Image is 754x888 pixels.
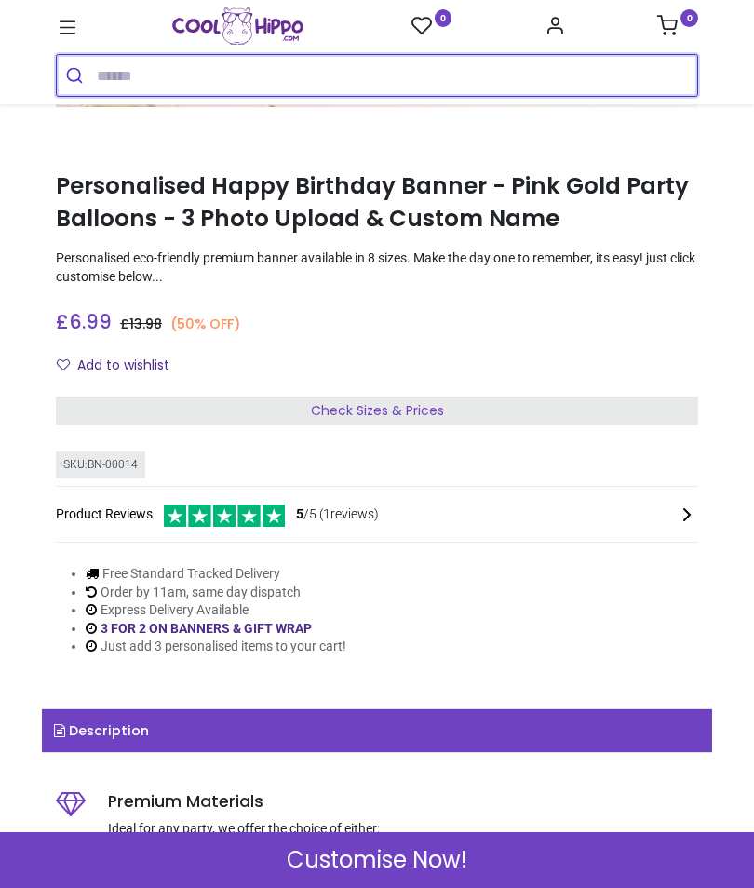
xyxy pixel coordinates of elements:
span: £ [120,315,162,333]
p: Ideal for any party, we offer the choice of either: [108,820,698,839]
span: 13.98 [129,315,162,333]
a: 3 FOR 2 ON BANNERS & GIFT WRAP [101,621,312,636]
p: Personalised eco-friendly premium banner available in 8 sizes. Make the day one to remember, its ... [56,249,698,286]
sup: 0 [435,9,452,27]
span: Customise Now! [287,844,467,876]
button: Add to wishlistAdd to wishlist [56,350,185,382]
span: /5 ( 1 reviews) [296,505,379,524]
small: (50% OFF) [170,315,240,333]
li: Just add 3 personalised items to your cart! [86,638,346,656]
h1: Personalised Happy Birthday Banner - Pink Gold Party Balloons - 3 Photo Upload & Custom Name [56,170,698,235]
li: Free Standard Tracked Delivery [86,565,346,584]
li: Express Delivery Available [86,601,346,620]
a: Description [42,709,712,752]
a: 0 [657,20,698,35]
h5: Premium Materials [108,790,698,814]
span: 5 [296,506,303,521]
span: 6.99 [69,308,112,335]
sup: 0 [680,9,698,27]
div: Product Reviews [56,502,698,527]
a: Account Info [545,20,565,35]
span: £ [56,308,112,335]
i: Add to wishlist [57,358,70,371]
li: Order by 11am, same day dispatch [86,584,346,602]
div: SKU: BN-00014 [56,451,145,478]
span: Check Sizes & Prices [311,401,444,420]
img: Cool Hippo [172,7,303,45]
button: Submit [57,55,97,96]
a: Logo of Cool Hippo [172,7,303,45]
a: 0 [411,15,452,38]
